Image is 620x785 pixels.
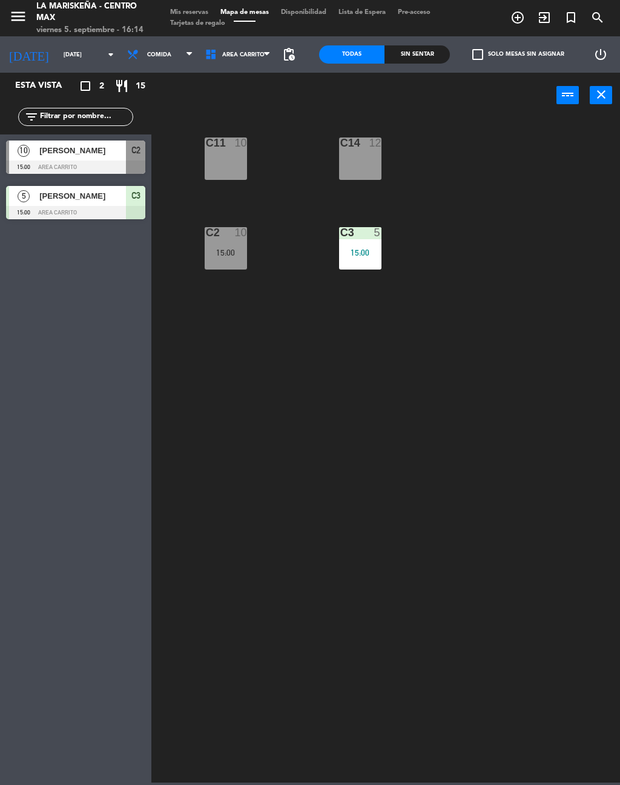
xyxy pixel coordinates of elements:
[584,7,611,28] span: BUSCAR
[39,144,126,157] span: [PERSON_NAME]
[36,24,146,36] div: viernes 5. septiembre - 16:14
[24,110,39,124] i: filter_list
[510,10,525,25] i: add_circle_outline
[222,51,265,58] span: Area Carrito
[593,47,608,62] i: power_settings_new
[36,1,146,24] div: La Mariskeña - Centro Max
[104,47,118,62] i: arrow_drop_down
[234,137,246,148] div: 10
[18,145,30,157] span: 10
[282,47,296,62] span: pending_actions
[131,143,140,157] span: C2
[556,86,579,104] button: power_input
[6,79,87,93] div: Esta vista
[504,7,531,28] span: RESERVAR MESA
[275,9,332,16] span: Disponibilidad
[472,49,483,60] span: check_box_outline_blank
[164,20,231,27] span: Tarjetas de regalo
[332,9,392,16] span: Lista de Espera
[590,10,605,25] i: search
[531,7,558,28] span: WALK IN
[9,7,27,30] button: menu
[205,248,247,257] div: 15:00
[590,86,612,104] button: close
[234,227,246,238] div: 10
[18,190,30,202] span: 5
[78,79,93,93] i: crop_square
[164,9,214,16] span: Mis reservas
[472,49,564,60] label: Solo mesas sin asignar
[564,10,578,25] i: turned_in_not
[384,45,450,64] div: Sin sentar
[340,137,341,148] div: C14
[114,79,129,93] i: restaurant
[561,87,575,102] i: power_input
[9,7,27,25] i: menu
[558,7,584,28] span: Reserva especial
[131,188,140,203] span: C3
[374,227,381,238] div: 5
[147,51,171,58] span: Comida
[339,248,381,257] div: 15:00
[39,110,133,124] input: Filtrar por nombre...
[392,9,437,16] span: Pre-acceso
[537,10,552,25] i: exit_to_app
[319,45,384,64] div: Todas
[136,79,145,93] span: 15
[369,137,381,148] div: 12
[340,227,341,238] div: C3
[214,9,275,16] span: Mapa de mesas
[39,190,126,202] span: [PERSON_NAME]
[594,87,608,102] i: close
[99,79,104,93] span: 2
